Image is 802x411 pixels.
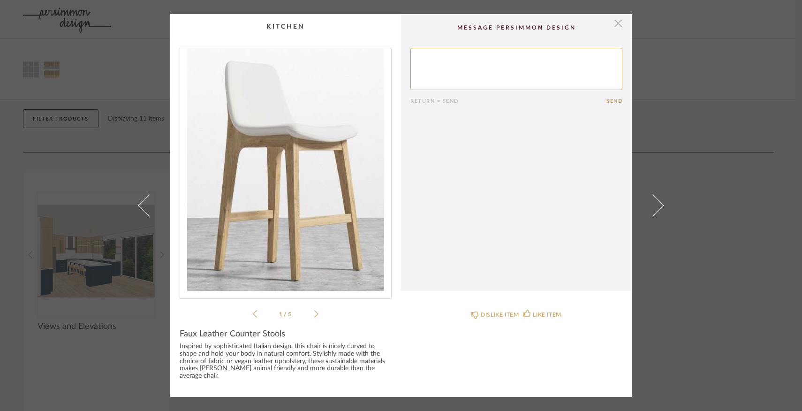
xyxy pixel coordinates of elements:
[180,48,391,291] div: 0
[284,312,288,317] span: /
[279,312,284,317] span: 1
[606,98,622,104] button: Send
[533,310,561,320] div: LIKE ITEM
[609,14,628,33] button: Close
[180,329,285,339] span: Faux Leather Counter Stools
[481,310,519,320] div: DISLIKE ITEM
[410,98,606,104] div: Return = Send
[180,48,391,291] img: 110e4b59-9110-44fe-93ae-a4aff9706b25_1000x1000.jpg
[288,312,293,317] span: 5
[180,343,392,381] div: Inspired by sophisticated Italian design, this chair is nicely curved to shape and hold your body...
